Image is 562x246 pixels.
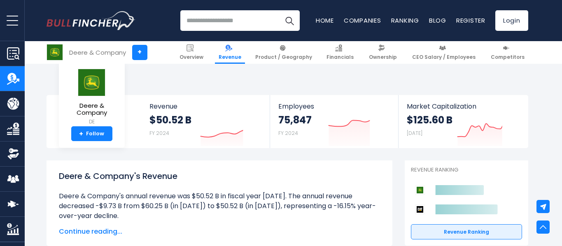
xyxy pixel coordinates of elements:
[65,68,119,126] a: Deere & Company DE
[270,95,398,148] a: Employees 75,847 FY 2024
[59,191,380,221] li: Deere & Company's annual revenue was $50.52 B in fiscal year [DATE]. The annual revenue decreased...
[79,130,83,138] strong: +
[255,54,312,60] span: Product / Geography
[408,41,479,64] a: CEO Salary / Employees
[391,16,419,25] a: Ranking
[149,130,169,137] small: FY 2024
[279,10,300,31] button: Search
[369,54,397,60] span: Ownership
[407,102,519,110] span: Market Capitalization
[65,118,118,125] small: DE
[412,54,476,60] span: CEO Salary / Employees
[149,114,191,126] strong: $50.52 B
[252,41,316,64] a: Product / Geography
[278,130,298,137] small: FY 2024
[77,69,106,96] img: DE logo
[415,185,425,195] img: Deere & Company competitors logo
[491,54,525,60] span: Competitors
[316,16,334,25] a: Home
[71,126,112,141] a: +Follow
[456,16,485,25] a: Register
[47,11,135,30] img: Bullfincher logo
[141,95,270,148] a: Revenue $50.52 B FY 2024
[65,102,118,116] span: Deere & Company
[278,102,390,110] span: Employees
[323,41,357,64] a: Financials
[219,54,241,60] span: Revenue
[176,41,207,64] a: Overview
[47,44,63,60] img: DE logo
[47,11,135,30] a: Go to homepage
[495,10,528,31] a: Login
[407,130,422,137] small: [DATE]
[149,102,262,110] span: Revenue
[429,16,446,25] a: Blog
[399,95,527,148] a: Market Capitalization $125.60 B [DATE]
[59,227,380,237] span: Continue reading...
[132,45,147,60] a: +
[487,41,528,64] a: Competitors
[180,54,203,60] span: Overview
[407,114,452,126] strong: $125.60 B
[69,48,126,57] div: Deere & Company
[326,54,354,60] span: Financials
[415,204,425,214] img: Caterpillar competitors logo
[278,114,312,126] strong: 75,847
[7,148,19,160] img: Ownership
[411,167,522,174] p: Revenue Ranking
[59,170,380,182] h1: Deere & Company's Revenue
[344,16,381,25] a: Companies
[365,41,401,64] a: Ownership
[215,41,245,64] a: Revenue
[411,224,522,240] a: Revenue Ranking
